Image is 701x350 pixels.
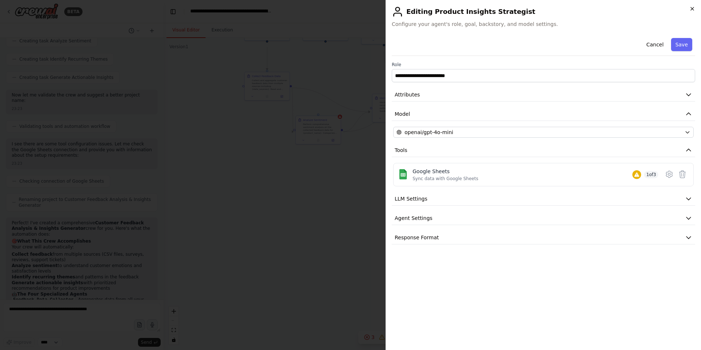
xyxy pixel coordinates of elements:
[413,168,478,175] div: Google Sheets
[642,38,668,51] button: Cancel
[392,231,695,244] button: Response Format
[393,127,694,138] button: openai/gpt-4o-mini
[398,169,408,179] img: Google Sheets
[395,91,420,98] span: Attributes
[392,144,695,157] button: Tools
[392,192,695,206] button: LLM Settings
[671,38,692,51] button: Save
[676,168,689,181] button: Delete tool
[395,110,410,118] span: Model
[392,212,695,225] button: Agent Settings
[392,6,695,18] h2: Editing Product Insights Strategist
[644,171,658,178] span: 1 of 3
[663,168,676,181] button: Configure tool
[392,62,695,68] label: Role
[392,88,695,102] button: Attributes
[395,234,439,241] span: Response Format
[395,195,428,202] span: LLM Settings
[395,147,407,154] span: Tools
[395,214,432,222] span: Agent Settings
[405,129,453,136] span: openai/gpt-4o-mini
[392,20,695,28] span: Configure your agent's role, goal, backstory, and model settings.
[413,176,478,182] div: Sync data with Google Sheets
[392,107,695,121] button: Model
